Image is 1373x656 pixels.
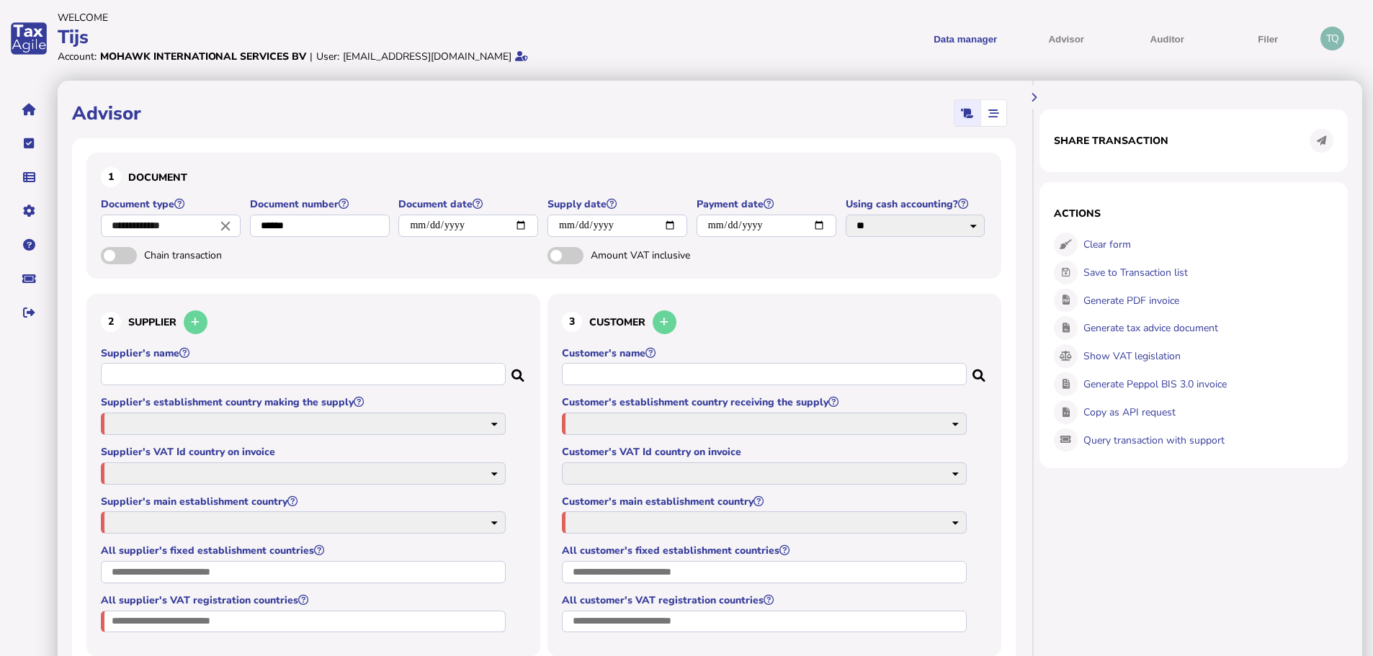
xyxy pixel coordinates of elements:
div: Mohawk International Services BV [100,50,306,63]
menu: navigate products [689,21,1314,56]
div: User: [316,50,339,63]
label: Document type [101,197,243,211]
button: Add a new supplier to the database [184,310,207,334]
h1: Share transaction [1054,134,1168,148]
button: Add a new customer to the database [653,310,676,334]
i: Data manager [23,177,35,178]
i: Search for a dummy seller [511,365,526,377]
h3: Supplier [101,308,526,336]
label: Supplier's establishment country making the supply [101,395,508,409]
label: Customer's main establishment country [562,495,969,508]
i: Search for a dummy customer [972,365,987,377]
label: Using cash accounting? [846,197,988,211]
div: Welcome [58,11,682,24]
button: Filer [1222,21,1313,56]
label: All supplier's fixed establishment countries [101,544,508,557]
label: All customer's VAT registration countries [562,593,969,607]
label: Supplier's VAT Id country on invoice [101,445,508,459]
mat-button-toggle: Stepper view [980,100,1006,126]
button: Shows a dropdown of VAT Advisor options [1021,21,1112,56]
button: Shows a dropdown of Data manager options [920,21,1011,56]
span: Amount VAT inclusive [591,248,742,262]
label: All supplier's VAT registration countries [101,593,508,607]
label: Customer's establishment country receiving the supply [562,395,969,409]
button: Auditor [1122,21,1212,56]
div: Tijs [58,24,682,50]
button: Home [14,94,44,125]
i: Close [218,217,233,233]
button: Hide [1022,86,1046,109]
label: Payment date [697,197,838,211]
div: 3 [562,312,582,332]
div: 2 [101,312,121,332]
app-field: Select a document type [101,197,243,247]
div: [EMAIL_ADDRESS][DOMAIN_NAME] [343,50,511,63]
label: Customer's VAT Id country on invoice [562,445,969,459]
h3: Document [101,167,987,187]
label: All customer's fixed establishment countries [562,544,969,557]
div: 1 [101,167,121,187]
div: | [310,50,313,63]
span: Chain transaction [144,248,295,262]
label: Document date [398,197,540,211]
div: Account: [58,50,97,63]
button: Tasks [14,128,44,158]
label: Supplier's name [101,346,508,360]
button: Share transaction [1310,129,1333,153]
label: Customer's name [562,346,969,360]
label: Supply date [547,197,689,211]
button: Raise a support ticket [14,264,44,294]
i: Email verified [515,51,528,61]
mat-button-toggle: Classic scrolling page view [954,100,980,126]
div: Profile settings [1320,27,1344,50]
button: Data manager [14,162,44,192]
h3: Customer [562,308,987,336]
h1: Actions [1054,207,1333,220]
button: Help pages [14,230,44,260]
button: Sign out [14,297,44,328]
button: Manage settings [14,196,44,226]
label: Document number [250,197,392,211]
h1: Advisor [72,101,141,126]
label: Supplier's main establishment country [101,495,508,508]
